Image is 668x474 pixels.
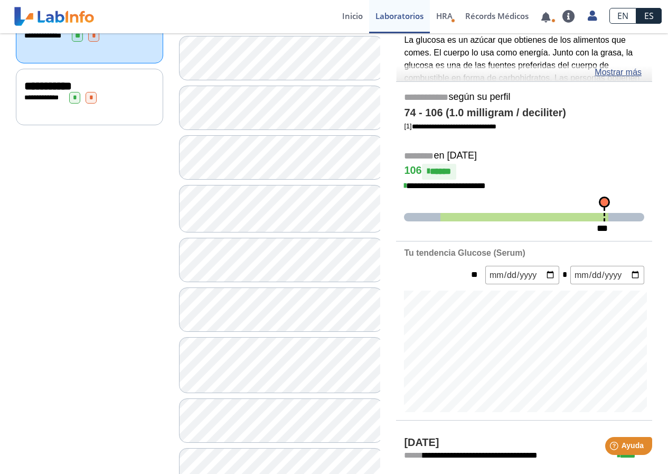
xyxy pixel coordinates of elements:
a: [1] [404,122,496,130]
iframe: Help widget launcher [574,433,656,462]
h4: 74 - 106 (1.0 milligram / deciliter) [404,107,644,119]
a: Mostrar más [595,66,642,79]
a: ES [636,8,662,24]
span: HRA [436,11,453,21]
h5: según su perfil [404,91,644,104]
input: mm/dd/yyyy [485,266,559,284]
b: Tu tendencia Glucose (Serum) [404,248,525,257]
input: mm/dd/yyyy [570,266,644,284]
h4: 106 [404,164,644,180]
a: EN [609,8,636,24]
p: La glucosa es un azúcar que obtienes de los alimentos que comes. El cuerpo lo usa como energía. J... [404,34,644,147]
h5: en [DATE] [404,150,644,162]
h4: [DATE] [404,436,439,449]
